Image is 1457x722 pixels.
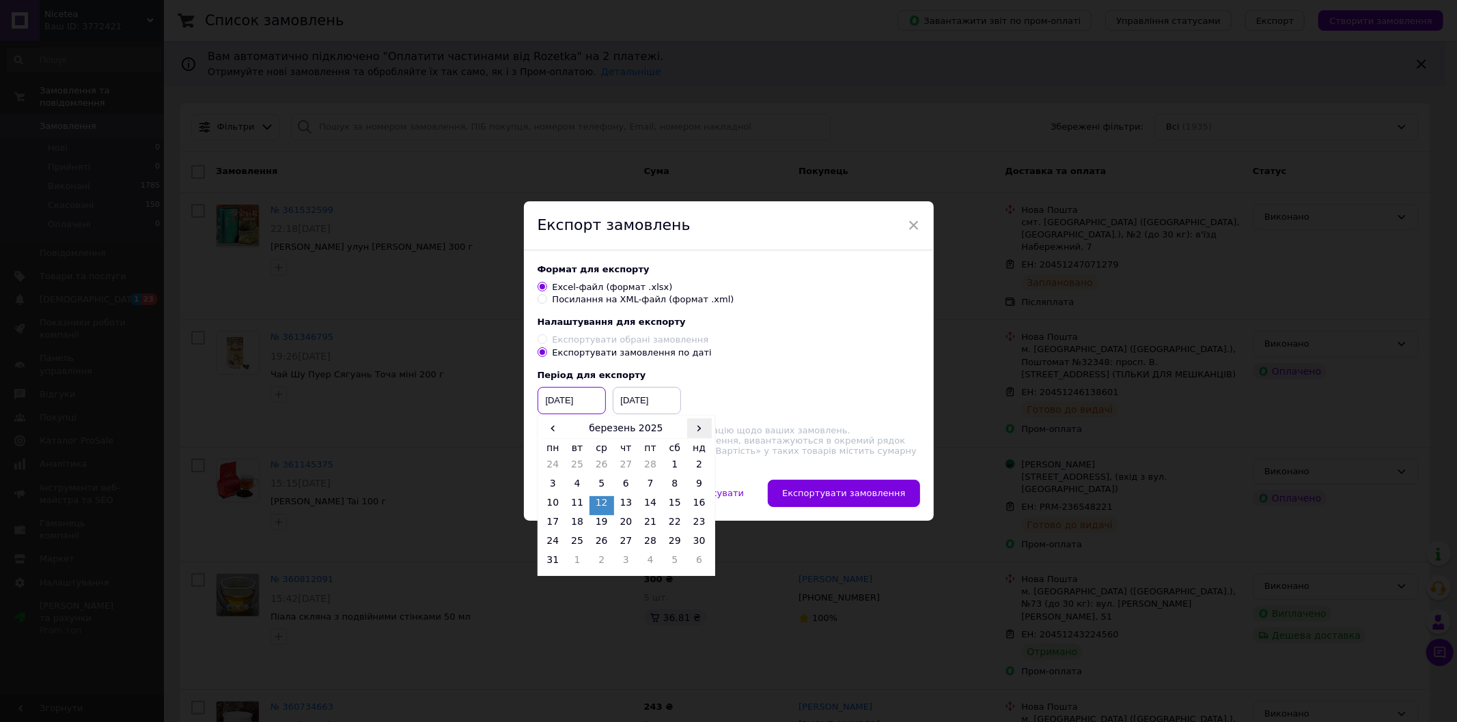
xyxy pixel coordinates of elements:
td: 22 [663,515,687,534]
td: 3 [541,477,566,496]
div: Налаштування для експорту [538,317,920,327]
td: 14 [638,496,663,515]
td: 28 [638,534,663,553]
div: Всі товари, що входять в одне замовлення, вивантажуються в окремий рядок під одним та тим же номе... [538,425,920,466]
div: Файл експорту містить повну інформацію щодо ваших замовлень. [538,425,920,435]
td: 4 [565,477,589,496]
td: 3 [614,553,639,573]
div: Посилання на XML-файл (формат .xml) [553,293,734,306]
div: Експорт замовлень [524,201,934,250]
td: 25 [565,534,589,553]
td: 27 [614,458,639,477]
td: 7 [638,477,663,496]
td: 8 [663,477,687,496]
td: 10 [541,496,566,515]
td: 23 [687,515,712,534]
th: нд [687,439,712,459]
div: Формат для експорту [538,264,920,274]
th: пн [541,439,566,459]
td: 27 [614,534,639,553]
td: 31 [541,553,566,573]
td: 5 [589,477,614,496]
td: 9 [687,477,712,496]
td: 26 [589,534,614,553]
span: Скасувати [695,488,744,498]
td: 1 [565,553,589,573]
div: Експортувати замовлення по даті [553,347,712,359]
td: 24 [541,458,566,477]
td: 12 [589,496,614,515]
td: 11 [565,496,589,515]
div: Період для експорту [538,370,920,380]
td: 17 [541,515,566,534]
td: 6 [687,553,712,573]
td: 24 [541,534,566,553]
button: Скасувати [681,480,758,507]
td: 21 [638,515,663,534]
th: сб [663,439,687,459]
td: 25 [565,458,589,477]
td: 28 [638,458,663,477]
td: 19 [589,515,614,534]
td: 4 [638,553,663,573]
th: березень 2025 [565,418,687,439]
td: 13 [614,496,639,515]
div: Excel-файл (формат .xlsx) [553,281,673,293]
td: 1 [663,458,687,477]
td: 2 [687,458,712,477]
td: 26 [589,458,614,477]
td: 20 [614,515,639,534]
th: ср [589,439,614,459]
td: 5 [663,553,687,573]
th: пт [638,439,663,459]
th: вт [565,439,589,459]
span: ‹ [541,418,566,438]
td: 6 [614,477,639,496]
th: чт [614,439,639,459]
div: Експортувати обрані замовлення [553,334,709,346]
button: Експортувати замовлення [768,480,919,507]
span: › [687,418,712,438]
td: 15 [663,496,687,515]
span: Експортувати замовлення [782,488,905,498]
td: 2 [589,553,614,573]
td: 18 [565,515,589,534]
td: 16 [687,496,712,515]
span: × [908,214,920,237]
td: 29 [663,534,687,553]
td: 30 [687,534,712,553]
